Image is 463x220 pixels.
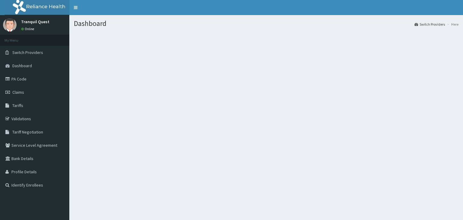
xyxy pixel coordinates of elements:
[3,18,17,32] img: User Image
[21,27,36,31] a: Online
[12,129,43,135] span: Tariff Negotiation
[12,50,43,55] span: Switch Providers
[12,90,24,95] span: Claims
[446,22,458,27] li: Here
[414,22,445,27] a: Switch Providers
[74,20,458,27] h1: Dashboard
[21,20,49,24] p: Tranquil Quest
[12,103,23,108] span: Tariffs
[12,63,32,68] span: Dashboard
